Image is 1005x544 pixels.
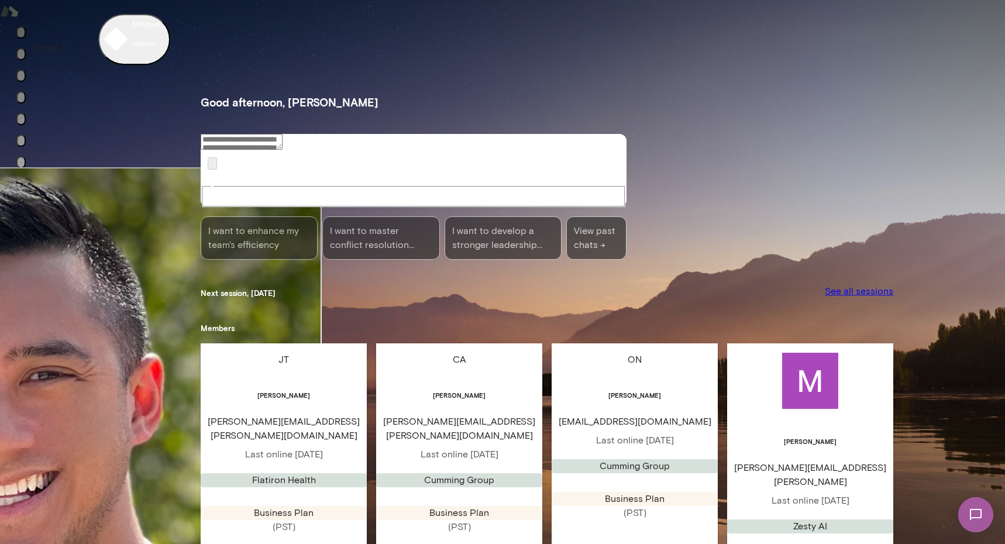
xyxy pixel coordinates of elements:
[566,216,627,260] span: View past chats ->
[201,415,367,443] span: [PERSON_NAME][EMAIL_ADDRESS][PERSON_NAME][DOMAIN_NAME]
[552,391,718,400] h6: [PERSON_NAME]
[727,437,893,446] h6: [PERSON_NAME]
[628,353,642,367] div: ON
[201,323,893,335] h5: Members
[322,216,439,260] div: I want to master conflict resolution skills
[252,474,316,486] span: Flatiron Health
[552,506,718,520] span: (PST)
[782,353,838,409] img: Michael Merski
[727,494,893,508] span: Last online [DATE]
[727,461,893,489] span: [PERSON_NAME][EMAIL_ADDRESS][PERSON_NAME]
[429,507,489,518] span: Business Plan
[453,353,466,367] div: CA
[552,433,718,447] span: Last online [DATE]
[278,353,289,367] div: JT
[254,507,314,518] span: Business Plan
[330,224,432,252] span: I want to master conflict resolution skills
[33,41,58,55] div: Home
[201,216,318,260] div: I want to enhance my team's efficiency
[132,41,160,47] h6: reflective
[605,493,665,504] span: Business Plan
[104,27,128,51] img: mindset
[376,415,542,443] span: [PERSON_NAME][EMAIL_ADDRESS][PERSON_NAME][DOMAIN_NAME]
[825,284,893,298] a: See all sessions
[424,474,494,486] span: Cumming Group
[201,520,367,534] span: (PST)
[600,460,670,471] span: Cumming Group
[376,391,542,400] h6: [PERSON_NAME]
[132,20,160,29] span: Mindset
[445,216,562,260] div: I want to develop a stronger leadership presence
[376,447,542,462] span: Last online [DATE]
[208,224,310,252] span: I want to enhance my team's efficiency
[376,520,542,534] span: (PST)
[793,521,827,532] span: Zesty AI
[552,415,718,429] span: [EMAIL_ADDRESS][DOMAIN_NAME]
[201,288,276,299] h5: Next session, [DATE]
[98,14,170,65] button: Mindsetreflective
[201,94,893,111] h3: Good afternoon, [PERSON_NAME]
[201,391,367,400] h6: [PERSON_NAME]
[452,224,554,252] span: I want to develop a stronger leadership presence
[201,447,367,462] span: Last online [DATE]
